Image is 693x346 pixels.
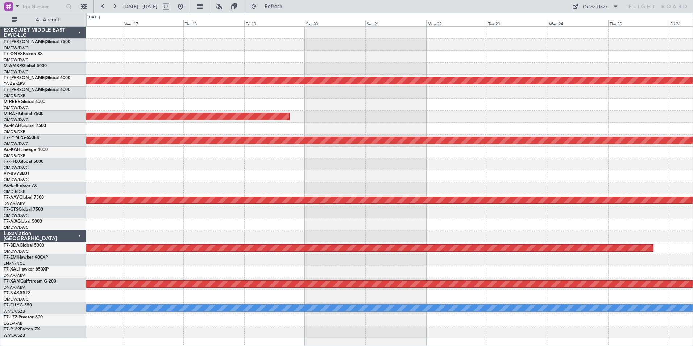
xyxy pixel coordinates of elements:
input: Trip Number [22,1,64,12]
span: All Aircraft [19,17,76,22]
div: Thu 25 [608,20,669,26]
a: T7-PJ29Falcon 7X [4,327,40,331]
a: OMDW/DWC [4,213,29,218]
div: Quick Links [583,4,607,11]
a: OMDW/DWC [4,69,29,75]
span: M-RRRR [4,100,21,104]
a: T7-BDAGlobal 5000 [4,243,44,248]
span: T7-XAL [4,267,18,272]
a: T7-LZZIPraetor 600 [4,315,43,320]
span: T7-AIX [4,219,17,224]
a: LFMN/NCE [4,261,25,266]
a: A6-KAHLineage 1000 [4,148,48,152]
span: T7-P1MP [4,136,22,140]
a: OMDW/DWC [4,249,29,254]
a: DNAA/ABV [4,81,25,87]
a: OMDW/DWC [4,105,29,111]
a: WMSA/SZB [4,309,25,314]
a: T7-XALHawker 850XP [4,267,49,272]
a: DNAA/ABV [4,201,25,206]
a: VP-BVVBBJ1 [4,172,30,176]
a: T7-[PERSON_NAME]Global 7500 [4,40,70,44]
span: T7-ELLY [4,303,20,308]
a: A6-EFIFalcon 7X [4,184,37,188]
a: DNAA/ABV [4,285,25,290]
a: OMDW/DWC [4,45,29,51]
span: Refresh [258,4,289,9]
a: WMSA/SZB [4,333,25,338]
a: OMDW/DWC [4,177,29,182]
a: A6-MAHGlobal 7500 [4,124,46,128]
button: All Aircraft [8,14,79,26]
a: OMDB/DXB [4,129,25,135]
span: [DATE] - [DATE] [123,3,157,10]
a: OMDW/DWC [4,225,29,230]
a: T7-ELLYG-550 [4,303,32,308]
a: M-RRRRGlobal 6000 [4,100,45,104]
div: Sun 21 [365,20,426,26]
div: Wed 17 [123,20,183,26]
button: Refresh [248,1,291,12]
a: OMDB/DXB [4,189,25,194]
a: T7-GTSGlobal 7500 [4,207,43,212]
a: T7-[PERSON_NAME]Global 6000 [4,88,70,92]
div: Sat 20 [305,20,365,26]
a: T7-AAYGlobal 7500 [4,195,44,200]
a: T7-AIXGlobal 5000 [4,219,42,224]
a: OMDW/DWC [4,165,29,170]
span: A6-KAH [4,148,20,152]
a: T7-FHXGlobal 5000 [4,160,43,164]
a: T7-[PERSON_NAME]Global 6000 [4,76,70,80]
span: T7-[PERSON_NAME] [4,76,46,80]
span: VP-BVV [4,172,19,176]
span: T7-[PERSON_NAME] [4,88,46,92]
a: OMDW/DWC [4,141,29,147]
a: DNAA/ABV [4,273,25,278]
span: A6-EFI [4,184,17,188]
a: M-AMBRGlobal 5000 [4,64,47,68]
span: T7-ONEX [4,52,23,56]
span: T7-EMI [4,255,18,260]
a: T7-NASBBJ2 [4,291,30,296]
span: A6-MAH [4,124,21,128]
div: Fri 19 [244,20,305,26]
span: T7-NAS [4,291,20,296]
a: OMDB/DXB [4,153,25,158]
div: Tue 23 [487,20,547,26]
button: Quick Links [568,1,622,12]
div: Wed 24 [548,20,608,26]
span: T7-[PERSON_NAME] [4,40,46,44]
a: OMDB/DXB [4,93,25,99]
a: T7-ONEXFalcon 8X [4,52,43,56]
a: T7-P1MPG-650ER [4,136,40,140]
div: Mon 22 [426,20,487,26]
span: T7-XAM [4,279,20,284]
span: T7-AAY [4,195,19,200]
a: OMDW/DWC [4,117,29,123]
a: OMDW/DWC [4,57,29,63]
span: M-AMBR [4,64,22,68]
a: OMDW/DWC [4,297,29,302]
span: M-RAFI [4,112,19,116]
span: T7-LZZI [4,315,18,320]
div: Thu 18 [183,20,244,26]
a: EGLF/FAB [4,321,22,326]
a: M-RAFIGlobal 7500 [4,112,43,116]
span: T7-FHX [4,160,19,164]
span: T7-GTS [4,207,18,212]
span: T7-PJ29 [4,327,20,331]
a: T7-EMIHawker 900XP [4,255,48,260]
a: T7-XAMGulfstream G-200 [4,279,56,284]
span: T7-BDA [4,243,20,248]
